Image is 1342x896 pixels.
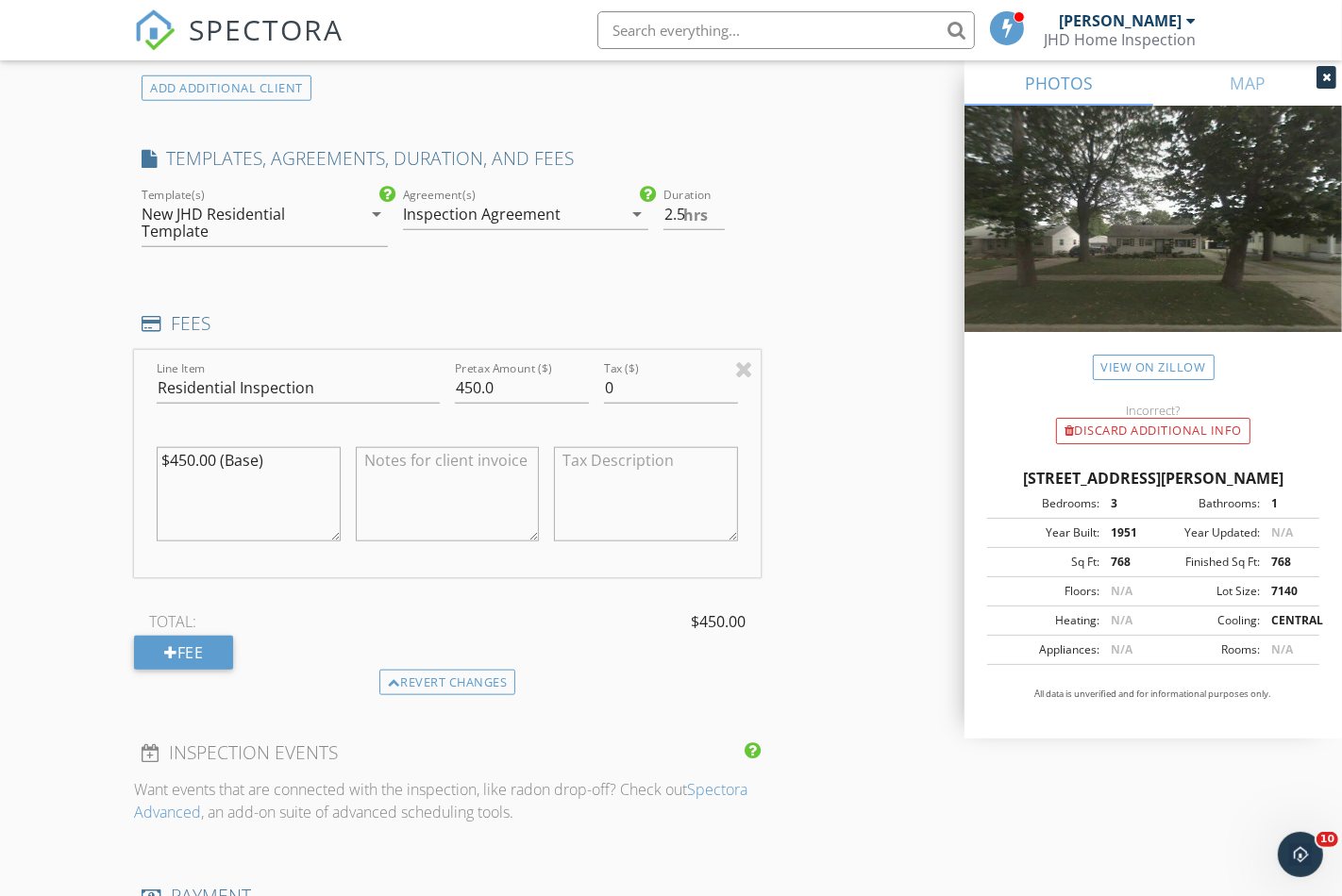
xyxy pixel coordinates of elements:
span: $450.00 [691,610,746,633]
a: View on Zillow [1093,355,1215,380]
input: 0.0 [663,199,725,230]
div: Inspection Agreement [403,206,561,223]
a: Spectora Advanced [134,779,747,822]
i: arrow_drop_down [626,203,648,225]
div: Discard Additional info [1056,418,1250,444]
div: Lot Size: [1153,583,1260,600]
span: TOTAL: [149,610,196,633]
div: Revert changes [379,670,516,696]
span: N/A [1111,583,1132,599]
h4: FEES [142,311,753,336]
a: PHOTOS [965,60,1153,106]
i: arrow_drop_down [365,203,388,225]
div: Floors: [993,583,1099,600]
div: 768 [1099,554,1153,571]
p: All data is unverified and for informational purposes only. [987,688,1319,701]
div: 1951 [1099,524,1153,541]
img: The Best Home Inspection Software - Spectora [134,9,176,51]
iframe: Intercom live chat [1278,832,1323,877]
h4: TEMPLATES, AGREEMENTS, DURATION, AND FEES [142,146,753,171]
div: Finished Sq Ft: [1153,554,1260,571]
div: New JHD Residential Template [142,206,339,240]
div: Year Built: [993,524,1099,541]
span: 10 [1317,832,1338,847]
div: 3 [1099,495,1153,512]
div: CENTRAL [1260,612,1314,629]
span: N/A [1111,612,1132,628]
a: MAP [1153,60,1342,106]
span: hrs [683,207,708,223]
span: N/A [1111,641,1132,657]
div: Bedrooms: [993,495,1099,512]
h4: INSPECTION EVENTS [142,740,753,765]
div: ADD ADDITIONAL client [142,75,311,101]
p: Want events that are connected with the inspection, like radon drop-off? Check out , an add-on su... [134,778,761,823]
div: Bathrooms: [1153,495,1260,512]
div: Sq Ft: [993,554,1099,571]
div: [STREET_ADDRESS][PERSON_NAME] [987,467,1319,489]
div: [PERSON_NAME] [1059,11,1182,30]
div: Cooling: [1153,612,1260,629]
img: streetview [965,106,1342,377]
span: N/A [1271,524,1293,540]
div: Year Updated: [1153,524,1260,541]
div: Appliances: [993,641,1099,658]
div: 7140 [1260,583,1314,600]
span: N/A [1271,641,1293,657]
a: SPECTORA [134,25,344,65]
input: Search everything... [597,11,975,49]
div: Rooms: [1153,641,1260,658]
div: 768 [1260,554,1314,571]
span: SPECTORA [189,9,344,49]
div: Fee [134,636,233,670]
div: Heating: [993,612,1099,629]
div: JHD Home Inspection [1044,30,1196,49]
div: Incorrect? [965,403,1342,418]
div: 1 [1260,495,1314,512]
